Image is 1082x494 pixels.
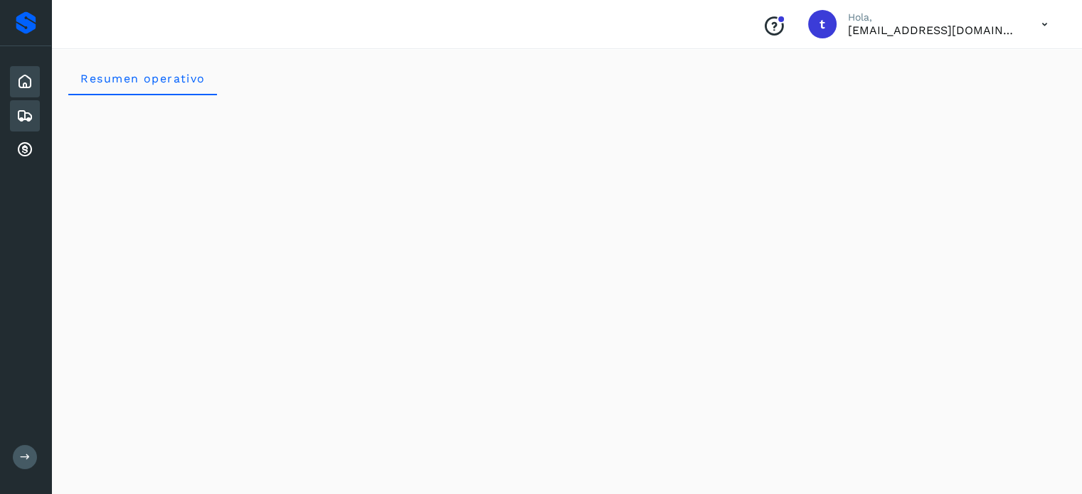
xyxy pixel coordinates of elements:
span: Resumen operativo [80,72,206,85]
div: Embarques [10,100,40,131]
div: Inicio [10,66,40,97]
p: Hola, [848,11,1019,23]
div: Cuentas por cobrar [10,134,40,166]
p: transportesymaquinariaagm@gmail.com [848,23,1019,37]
